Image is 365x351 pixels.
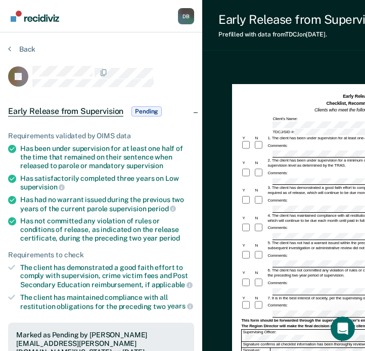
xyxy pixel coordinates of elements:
[8,132,194,140] div: Requirements validated by OIMS data
[20,293,194,310] div: The client has maintained compliance with all restitution obligations for the preceding two
[254,243,266,248] div: N
[266,253,288,258] div: Comments:
[241,136,254,141] div: Y
[178,8,194,24] button: Profile dropdown button
[20,144,194,170] div: Has been under supervision for at least one half of the time that remained on their sentence when...
[8,45,35,54] button: Back
[266,198,288,203] div: Comments:
[159,234,180,242] span: period
[254,188,266,193] div: N
[241,216,254,221] div: Y
[20,263,194,289] div: The client has demonstrated a good faith effort to comply with supervision, crime victim fees and...
[242,330,342,341] div: Supervising Officer:
[266,303,288,308] div: Comments:
[11,11,59,22] img: Recidiviz
[266,171,288,176] div: Comments:
[254,296,266,301] div: N
[178,8,194,24] div: D B
[20,196,194,213] div: Has had no warrant issued during the previous two years of the current parole supervision
[131,106,162,116] span: Pending
[241,243,254,248] div: Y
[266,281,288,286] div: Comments:
[254,270,266,276] div: N
[20,183,65,191] span: supervision
[266,143,288,148] div: Comments:
[254,161,266,166] div: N
[254,216,266,221] div: N
[20,217,194,242] div: Has not committed any violation of rules or conditions of release, as indicated on the release ce...
[241,161,254,166] div: Y
[241,188,254,193] div: Y
[254,136,266,141] div: N
[241,270,254,276] div: Y
[167,302,193,310] span: years
[148,205,176,213] span: period
[241,296,254,301] div: Y
[266,225,288,230] div: Comments:
[8,106,123,116] span: Early Release from Supervision
[152,281,193,289] span: applicable
[20,174,194,191] div: Has satisfactorily completed three years on Low
[8,251,194,259] div: Requirements to check
[126,162,163,170] span: supervision
[331,317,355,341] iframe: Intercom live chat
